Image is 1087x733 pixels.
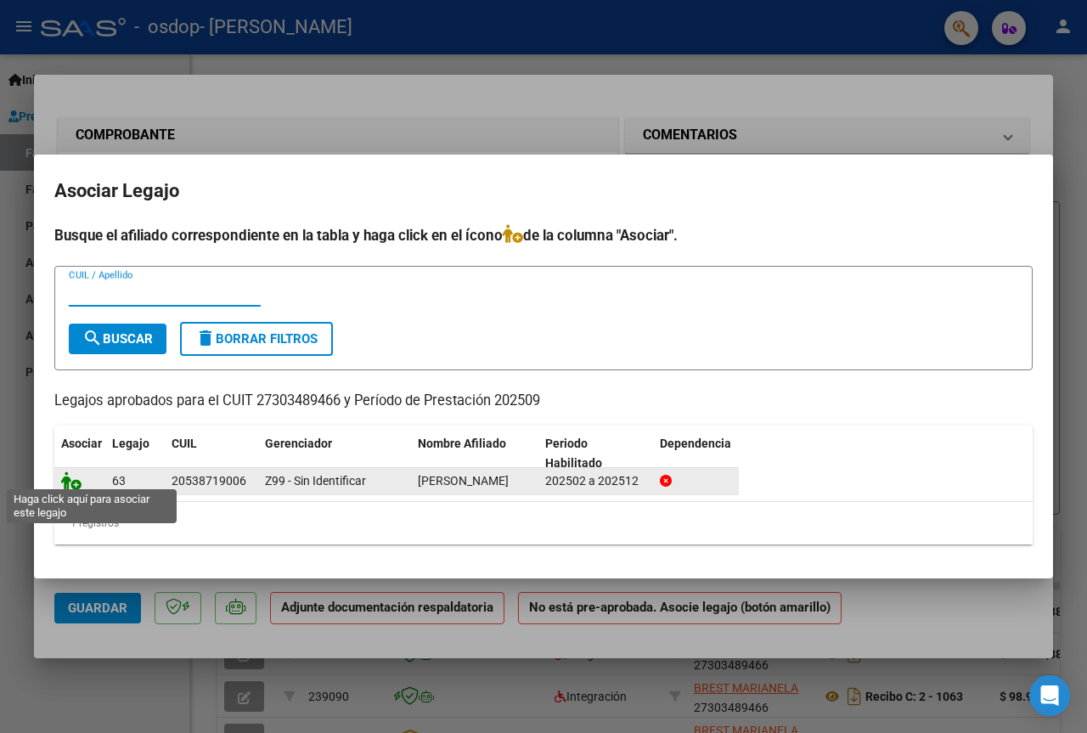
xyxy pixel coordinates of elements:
datatable-header-cell: Gerenciador [258,426,411,482]
datatable-header-cell: Legajo [105,426,165,482]
span: Buscar [82,331,153,347]
span: Dependencia [660,437,731,450]
span: ROMERO LAUREANO [418,474,509,488]
div: 1 registros [54,502,1033,544]
datatable-header-cell: Periodo Habilitado [538,426,653,482]
span: Gerenciador [265,437,332,450]
span: Z99 - Sin Identificar [265,474,366,488]
datatable-header-cell: Dependencia [653,426,780,482]
span: Nombre Afiliado [418,437,506,450]
mat-icon: delete [195,328,216,348]
div: Open Intercom Messenger [1029,675,1070,716]
span: Periodo Habilitado [545,437,602,470]
p: Legajos aprobados para el CUIT 27303489466 y Período de Prestación 202509 [54,391,1033,412]
button: Buscar [69,324,166,354]
datatable-header-cell: Nombre Afiliado [411,426,538,482]
span: Legajo [112,437,149,450]
span: 63 [112,474,126,488]
h2: Asociar Legajo [54,175,1033,207]
datatable-header-cell: CUIL [165,426,258,482]
span: Borrar Filtros [195,331,318,347]
span: CUIL [172,437,197,450]
span: Asociar [61,437,102,450]
div: 20538719006 [172,471,246,491]
h4: Busque el afiliado correspondiente en la tabla y haga click en el ícono de la columna "Asociar". [54,224,1033,246]
datatable-header-cell: Asociar [54,426,105,482]
div: 202502 a 202512 [545,471,646,491]
button: Borrar Filtros [180,322,333,356]
mat-icon: search [82,328,103,348]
